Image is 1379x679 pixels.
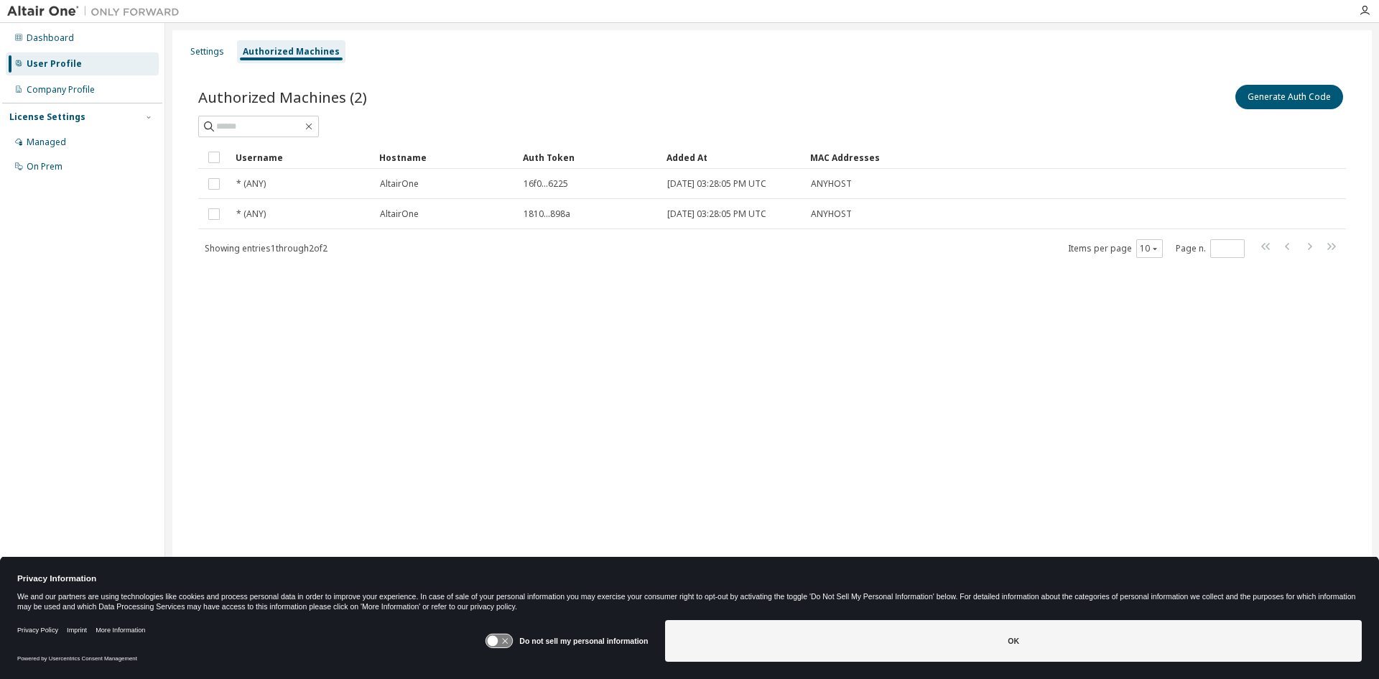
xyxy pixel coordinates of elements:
button: Generate Auth Code [1235,85,1343,109]
span: Showing entries 1 through 2 of 2 [205,242,328,254]
span: Authorized Machines (2) [198,87,367,107]
span: [DATE] 03:28:05 PM UTC [667,178,766,190]
div: Dashboard [27,32,74,44]
div: Added At [667,146,799,169]
span: Items per page [1068,239,1163,258]
div: Company Profile [27,84,95,96]
div: User Profile [27,58,82,70]
div: Authorized Machines [243,46,340,57]
div: License Settings [9,111,85,123]
div: Hostname [379,146,511,169]
div: Managed [27,137,66,148]
span: Page n. [1176,239,1245,258]
span: AltairOne [380,178,419,190]
div: Settings [190,46,224,57]
div: On Prem [27,161,62,172]
span: [DATE] 03:28:05 PM UTC [667,208,766,220]
span: AltairOne [380,208,419,220]
span: 16f0...6225 [524,178,568,190]
div: Username [236,146,368,169]
div: Auth Token [523,146,655,169]
span: ANYHOST [811,178,852,190]
div: MAC Addresses [810,146,1195,169]
img: Altair One [7,4,187,19]
span: ANYHOST [811,208,852,220]
span: * (ANY) [236,178,266,190]
span: 1810...898a [524,208,570,220]
button: 10 [1140,243,1159,254]
span: * (ANY) [236,208,266,220]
